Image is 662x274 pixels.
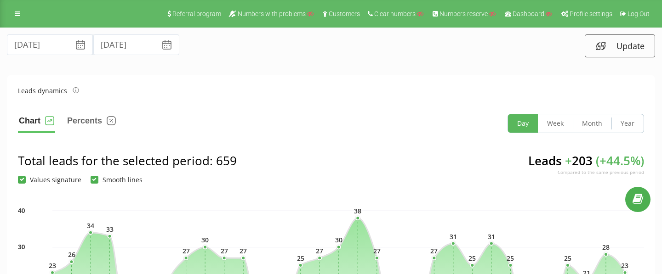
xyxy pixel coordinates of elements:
[508,114,538,133] button: Day
[91,176,143,184] label: Smooth lines
[297,254,304,263] text: 25
[573,114,611,133] button: Month
[66,114,117,133] button: Percents
[18,243,25,251] text: 30
[513,10,544,17] span: Dashboard
[18,114,55,133] button: Chart
[565,152,572,169] span: +
[172,10,221,17] span: Referral program
[430,246,438,255] text: 27
[18,207,25,214] text: 40
[373,246,381,255] text: 27
[596,152,644,169] span: ( + 44.5 %)
[221,246,228,255] text: 27
[439,10,488,17] span: Numbers reserve
[335,235,342,244] text: 30
[18,152,237,169] div: Total leads for the selected period : 659
[507,254,514,263] text: 25
[316,246,323,255] text: 27
[329,10,360,17] span: Customers
[528,152,644,184] div: Leads 203
[374,10,416,17] span: Clear numbers
[238,10,306,17] span: Numbers with problems
[621,261,628,270] text: 23
[570,10,612,17] span: Profile settings
[528,169,644,175] div: Compared to the same previous period
[611,114,644,133] button: Year
[49,261,56,270] text: 23
[18,176,81,184] label: Values signature
[68,250,75,259] text: 26
[201,235,209,244] text: 30
[18,86,79,95] div: Leads dynamics
[585,34,655,57] button: Update
[106,225,114,234] text: 33
[538,114,573,133] button: Week
[628,10,650,17] span: Log Out
[354,207,361,215] text: 38
[240,246,247,255] text: 27
[468,254,476,263] text: 25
